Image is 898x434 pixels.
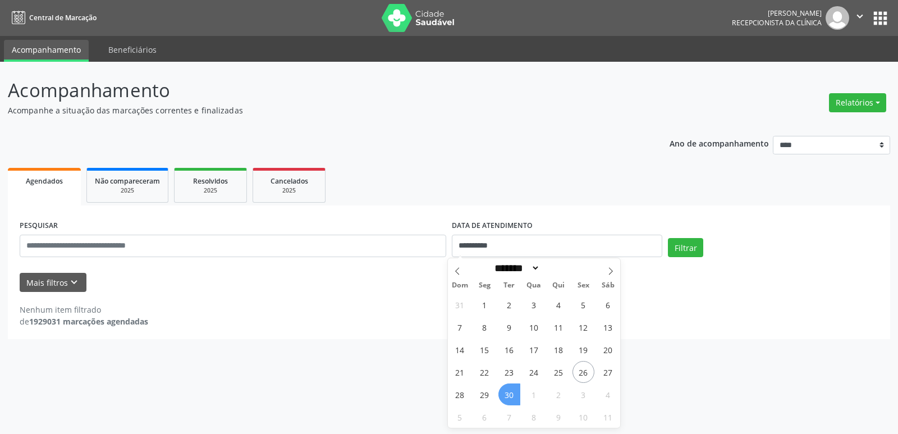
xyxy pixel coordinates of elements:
div: Nenhum item filtrado [20,304,148,316]
span: Setembro 4, 2025 [548,294,570,316]
span: Setembro 29, 2025 [474,383,496,405]
span: Resolvidos [193,176,228,186]
span: Outubro 6, 2025 [474,406,496,428]
span: Setembro 22, 2025 [474,361,496,383]
span: Setembro 11, 2025 [548,316,570,338]
span: Sáb [595,282,620,289]
a: Beneficiários [100,40,164,60]
span: Recepcionista da clínica [732,18,822,28]
span: Setembro 7, 2025 [449,316,471,338]
input: Year [540,262,577,274]
span: Setembro 23, 2025 [498,361,520,383]
p: Acompanhamento [8,76,625,104]
span: Agendados [26,176,63,186]
span: Setembro 16, 2025 [498,339,520,360]
div: [PERSON_NAME] [732,8,822,18]
button: Mais filtroskeyboard_arrow_down [20,273,86,293]
label: PESQUISAR [20,217,58,235]
div: de [20,316,148,327]
span: Cancelados [271,176,308,186]
span: Qui [546,282,571,289]
span: Setembro 26, 2025 [572,361,594,383]
span: Não compareceram [95,176,160,186]
span: Outubro 10, 2025 [572,406,594,428]
button: apps [870,8,890,28]
span: Outubro 7, 2025 [498,406,520,428]
select: Month [491,262,540,274]
span: Seg [472,282,497,289]
span: Outubro 1, 2025 [523,383,545,405]
span: Ter [497,282,521,289]
div: 2025 [182,186,239,195]
span: Setembro 6, 2025 [597,294,619,316]
button: Relatórios [829,93,886,112]
span: Outubro 9, 2025 [548,406,570,428]
span: Setembro 5, 2025 [572,294,594,316]
p: Ano de acompanhamento [670,136,769,150]
a: Acompanhamento [4,40,89,62]
a: Central de Marcação [8,8,97,27]
div: 2025 [95,186,160,195]
span: Setembro 12, 2025 [572,316,594,338]
span: Outubro 3, 2025 [572,383,594,405]
p: Acompanhe a situação das marcações correntes e finalizadas [8,104,625,116]
i:  [854,10,866,22]
span: Qua [521,282,546,289]
span: Setembro 10, 2025 [523,316,545,338]
span: Dom [448,282,473,289]
strong: 1929031 marcações agendadas [29,316,148,327]
span: Setembro 8, 2025 [474,316,496,338]
span: Setembro 28, 2025 [449,383,471,405]
span: Outubro 5, 2025 [449,406,471,428]
span: Setembro 21, 2025 [449,361,471,383]
span: Setembro 19, 2025 [572,339,594,360]
span: Setembro 25, 2025 [548,361,570,383]
button: Filtrar [668,238,703,257]
span: Central de Marcação [29,13,97,22]
i: keyboard_arrow_down [68,276,80,289]
span: Setembro 24, 2025 [523,361,545,383]
img: img [826,6,849,30]
label: DATA DE ATENDIMENTO [452,217,533,235]
span: Setembro 14, 2025 [449,339,471,360]
div: 2025 [261,186,317,195]
span: Setembro 9, 2025 [498,316,520,338]
span: Sex [571,282,595,289]
span: Agosto 31, 2025 [449,294,471,316]
span: Setembro 13, 2025 [597,316,619,338]
span: Outubro 11, 2025 [597,406,619,428]
span: Setembro 20, 2025 [597,339,619,360]
span: Outubro 2, 2025 [548,383,570,405]
span: Setembro 30, 2025 [498,383,520,405]
span: Outubro 8, 2025 [523,406,545,428]
span: Setembro 18, 2025 [548,339,570,360]
button:  [849,6,870,30]
span: Setembro 27, 2025 [597,361,619,383]
span: Setembro 2, 2025 [498,294,520,316]
span: Setembro 3, 2025 [523,294,545,316]
span: Setembro 15, 2025 [474,339,496,360]
span: Setembro 17, 2025 [523,339,545,360]
span: Setembro 1, 2025 [474,294,496,316]
span: Outubro 4, 2025 [597,383,619,405]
